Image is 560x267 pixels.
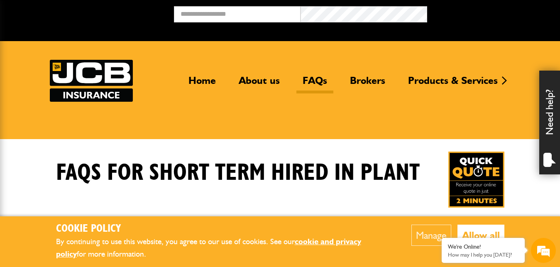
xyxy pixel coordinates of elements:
button: Allow all [457,225,504,246]
h2: Short Term Hired In Plant [56,208,504,236]
a: Brokers [344,74,391,93]
p: How may I help you today? [448,252,518,258]
button: Manage [411,225,451,246]
a: JCB Insurance Services [50,60,133,102]
a: cookie and privacy policy [56,237,361,259]
a: FAQs [296,74,333,93]
div: We're Online! [448,243,518,250]
a: Products & Services [402,74,504,93]
p: By continuing to use this website, you agree to our use of cookies. See our for more information. [56,235,386,261]
div: Need help? [539,71,560,174]
h2: Cookie Policy [56,223,386,235]
a: Home [182,74,222,93]
img: Quick Quote [448,152,504,208]
img: JCB Insurance Services logo [50,60,133,102]
button: Broker Login [427,6,554,19]
h1: FAQS for Short Term Hired In Plant [56,159,420,187]
a: Get your insurance quote in just 2-minutes [448,152,504,208]
a: About us [232,74,286,93]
